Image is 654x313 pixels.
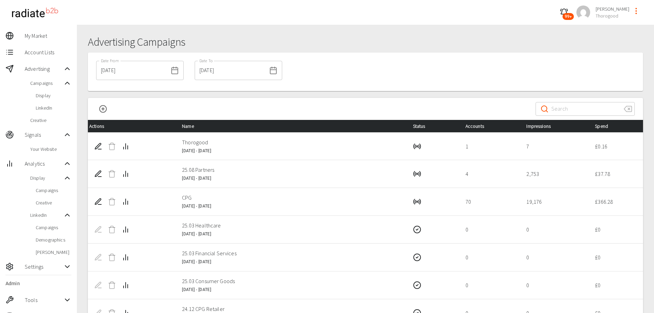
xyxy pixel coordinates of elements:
h1: Advertising Campaigns [88,36,643,48]
p: 0 [466,253,516,261]
span: Accounts [466,122,495,130]
p: £ 366.28 [595,198,638,206]
span: Delete Campaign [105,195,119,209]
span: LinkedIn [30,212,63,219]
svg: Running [413,198,421,206]
p: 1 [466,142,516,150]
span: Settings [25,262,63,271]
span: Tools [25,296,63,304]
span: Status [413,122,436,130]
svg: Search [540,105,549,113]
span: [DATE] - [DATE] [182,176,211,181]
p: 19,176 [526,198,584,206]
p: 0 [466,281,516,289]
p: 24.12 CPG Retailer [182,305,402,313]
p: £ 0 [595,253,638,261]
p: 0 [526,253,584,261]
span: Account Lists [25,48,71,56]
span: Delete Campaign [105,278,119,292]
div: Accounts [466,122,516,130]
span: Impressions [526,122,562,130]
span: Demographics [36,236,71,243]
p: 2,753 [526,170,584,178]
p: £ 0 [595,225,638,234]
button: Campaign Analytics [119,223,133,236]
span: Advertising [25,65,63,73]
p: £ 37.78 [595,170,638,178]
span: [PERSON_NAME] [596,5,629,12]
span: My Market [25,32,71,40]
p: Thorogood [182,138,402,146]
span: LinkedIn [36,104,71,111]
div: Spend [595,122,638,130]
span: Delete Campaign [105,223,119,236]
p: 25.03 Healthcare [182,221,402,230]
button: Campaign Analytics [119,278,133,292]
span: Edit Campaign [91,250,105,264]
span: Signals [25,131,63,139]
span: Campaigns [36,224,71,231]
input: dd/mm/yyyy [195,61,266,80]
p: 25.03 Consumer Goods [182,277,402,285]
span: [DATE] - [DATE] [182,232,211,236]
button: Campaign Analytics [119,167,133,181]
button: Campaign Analytics [119,139,133,153]
svg: Completed [413,281,421,289]
p: £ 0 [595,281,638,289]
span: [DATE] - [DATE] [182,204,211,209]
p: 4 [466,170,516,178]
span: Thorogood [596,12,629,19]
input: Search [551,99,618,119]
input: dd/mm/yyyy [96,61,168,80]
span: Your Website [30,146,71,153]
span: Analytics [25,159,63,168]
div: Name [182,122,402,130]
svg: Running [413,170,421,178]
span: Edit Campaign [91,278,105,292]
button: Campaign Analytics [119,250,133,264]
p: 25.08 Partners [182,166,402,174]
span: Edit Campaign [91,223,105,236]
p: 70 [466,198,516,206]
button: Campaign Analytics [119,195,133,209]
span: [DATE] - [DATE] [182,259,211,264]
button: Edit Campaign [91,167,105,181]
p: 7 [526,142,584,150]
span: Delete Campaign [105,139,119,153]
button: 99+ [557,5,571,19]
span: Delete Campaign [105,167,119,181]
svg: Completed [413,253,421,261]
p: 0 [466,225,516,234]
label: Date To [199,58,213,64]
img: radiateb2b_logo_black.png [8,5,61,20]
p: CPG [182,193,402,202]
label: Date From [101,58,119,64]
div: Status [413,122,455,130]
span: Display [36,92,71,99]
p: £ 0.16 [595,142,638,150]
button: New Campaign [96,102,110,116]
button: Edit Campaign [91,195,105,209]
button: profile-menu [629,4,643,18]
img: a2ca95db2cb9c46c1606a9dd9918c8c6 [576,5,590,19]
span: Spend [595,122,619,130]
svg: Running [413,142,421,150]
span: Name [182,122,205,130]
button: Edit Campaign [91,139,105,153]
p: 25.03 Financial Services [182,249,402,257]
div: Impressions [526,122,584,130]
span: [DATE] - [DATE] [182,148,211,153]
span: Delete Campaign [105,250,119,264]
span: 99+ [563,13,574,20]
p: 0 [526,225,584,234]
span: Display [30,175,63,181]
span: Campaigns [30,80,63,87]
span: Creative [30,117,71,124]
p: 0 [526,281,584,289]
span: Campaigns [36,187,71,194]
svg: Completed [413,225,421,234]
span: [DATE] - [DATE] [182,287,211,292]
span: [PERSON_NAME] [36,249,71,256]
span: Creative [36,199,71,206]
